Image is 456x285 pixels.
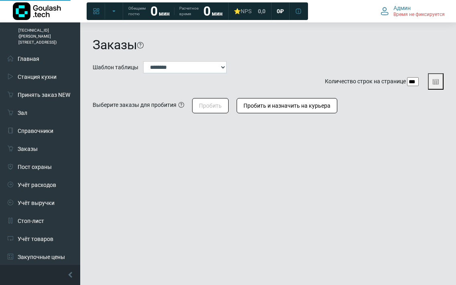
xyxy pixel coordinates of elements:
a: ⭐NPS 0,0 [229,4,270,18]
a: 0 ₽ [272,4,289,18]
span: мин [212,10,223,17]
span: мин [159,10,170,17]
span: 0,0 [258,8,265,15]
button: Пробить [192,98,229,113]
label: Количество строк на странице [325,77,406,86]
strong: 0 [203,4,211,19]
button: Пробить и назначить на курьера [237,98,337,113]
i: Нужные заказы должны быть в статусе "готов" (если вы хотите пробить один заказ, то можно воспольз... [178,102,184,108]
i: На этой странице можно найти заказ, используя различные фильтры. Все пункты заполнять необязатель... [137,42,144,48]
span: Расчетное время [179,6,199,17]
img: Логотип компании Goulash.tech [13,2,61,20]
span: Время не фиксируется [393,12,445,18]
span: Админ [393,4,411,12]
span: ₽ [280,8,284,15]
label: Шаблон таблицы [93,63,138,72]
button: Админ Время не фиксируется [376,3,450,20]
a: Обещаем гостю 0 мин Расчетное время 0 мин [124,4,227,18]
h1: Заказы [93,37,137,52]
div: ⭐ [234,8,251,15]
span: 0 [277,8,280,15]
span: Обещаем гостю [128,6,146,17]
strong: 0 [150,4,158,19]
span: NPS [241,8,251,14]
div: Выберите заказы для пробития [93,101,176,109]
